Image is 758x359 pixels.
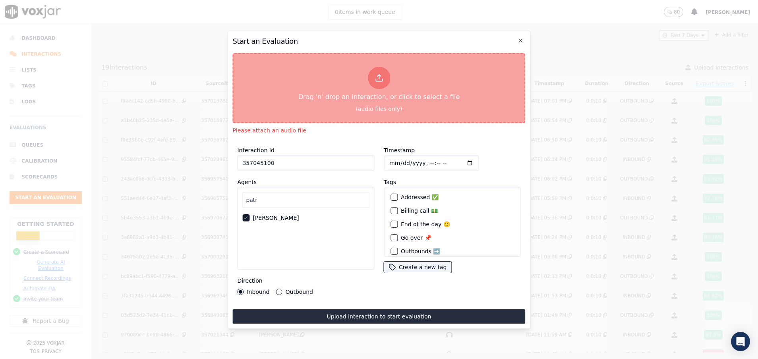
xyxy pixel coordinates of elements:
label: Direction [237,277,262,284]
button: Create a new tag [384,262,451,273]
label: Addressed ✅ [401,194,439,200]
label: Outbounds ➡️ [401,248,440,254]
div: Drag 'n' drop an interaction, or click to select a file [295,64,463,105]
label: Inbound [247,289,269,295]
label: Outbound [286,289,313,295]
button: Upload interaction to start evaluation [232,309,525,324]
button: Drag 'n' drop an interaction, or click to select a file (audio files only) [232,53,525,123]
input: Search Agents... [242,192,369,208]
input: reference id, file name, etc [237,155,374,171]
label: Tags [384,179,396,185]
div: Please attach an audio file [232,126,525,134]
h2: Start an Evaluation [232,36,525,47]
label: [PERSON_NAME] [253,215,299,221]
label: End of the day 🙁 [401,221,450,227]
label: Go over 📌 [401,235,431,241]
label: Billing call 💵 [401,208,438,213]
label: Interaction Id [237,147,274,153]
div: (audio files only) [356,105,402,113]
label: Agents [237,179,257,185]
label: Timestamp [384,147,415,153]
div: Open Intercom Messenger [731,332,750,351]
